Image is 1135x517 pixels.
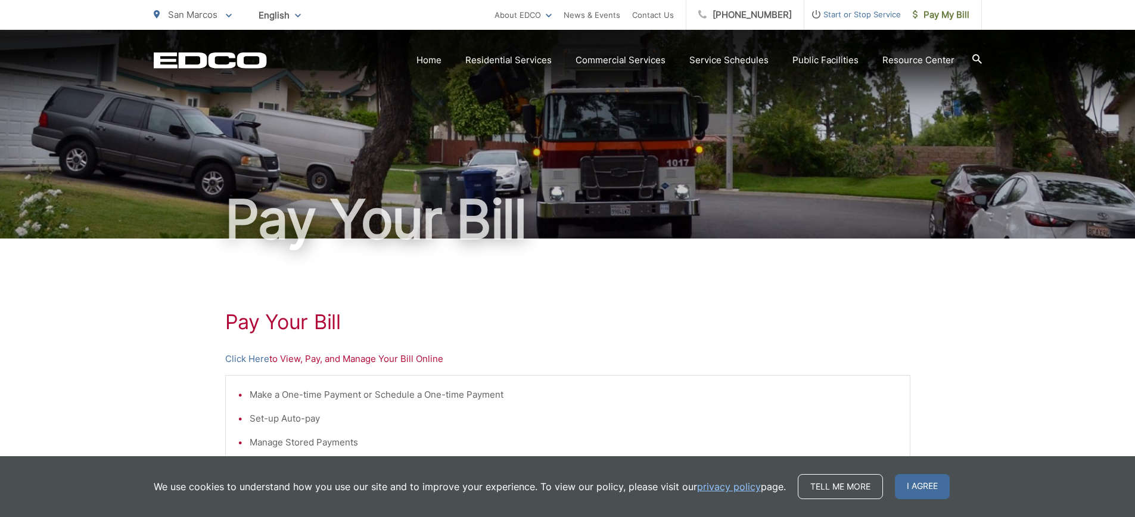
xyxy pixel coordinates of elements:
[792,53,859,67] a: Public Facilities
[913,8,969,22] span: Pay My Bill
[689,53,769,67] a: Service Schedules
[250,5,310,26] span: English
[798,474,883,499] a: Tell me more
[250,435,898,450] li: Manage Stored Payments
[564,8,620,22] a: News & Events
[495,8,552,22] a: About EDCO
[225,310,910,334] h1: Pay Your Bill
[225,352,910,366] p: to View, Pay, and Manage Your Bill Online
[576,53,666,67] a: Commercial Services
[465,53,552,67] a: Residential Services
[697,479,761,494] a: privacy policy
[168,9,217,20] span: San Marcos
[154,479,786,494] p: We use cookies to understand how you use our site and to improve your experience. To view our pol...
[250,388,898,402] li: Make a One-time Payment or Schedule a One-time Payment
[154,52,267,69] a: EDCD logo. Return to the homepage.
[225,352,269,366] a: Click Here
[895,474,950,499] span: I agree
[154,190,982,249] h1: Pay Your Bill
[882,53,954,67] a: Resource Center
[250,411,898,426] li: Set-up Auto-pay
[416,53,441,67] a: Home
[632,8,674,22] a: Contact Us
